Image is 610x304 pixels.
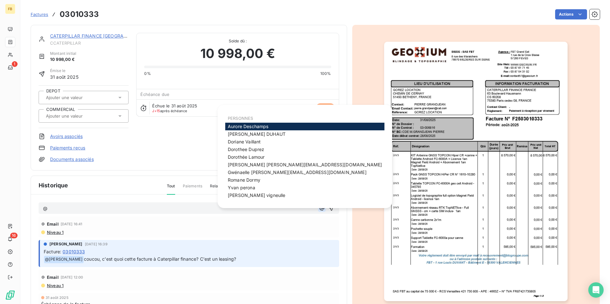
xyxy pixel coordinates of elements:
span: J+15 [152,109,160,113]
span: 03010333 [63,248,85,255]
span: Échue le 31 août 2025 [152,103,197,108]
span: Échéance due [140,92,169,97]
span: [PERSON_NAME] vigneulle [228,192,285,198]
span: [DATE] 16:39 [85,242,108,246]
span: Historique [39,181,68,190]
a: CATERPILLAR FINANCE [GEOGRAPHIC_DATA] [50,33,150,39]
span: Romane Dormy [228,177,260,183]
span: Factures [31,12,48,17]
span: Paiements [183,183,202,194]
span: 16 [10,233,18,238]
input: Ajouter une valeur [45,95,109,100]
span: Niveau 1 [46,283,63,288]
button: Actions [555,9,587,19]
img: Logo LeanPay [5,290,15,300]
span: Dorothee Duprez [228,147,264,152]
span: @ [PERSON_NAME] [44,256,84,263]
span: 10 998,00 € [50,56,76,63]
a: Paiements reçus [50,145,85,151]
span: Relances [210,183,227,194]
span: 100% [320,71,331,76]
a: Factures [31,11,48,18]
span: @ [43,206,48,211]
span: 10 998,00 € [200,44,275,63]
span: 0% [144,71,151,76]
span: [PERSON_NAME] [49,241,82,247]
span: [DATE] 16:41 [61,222,83,226]
h3: 03010333 [60,9,99,20]
span: échue [316,103,335,113]
span: [DATE] 12:00 [61,275,83,279]
span: [PERSON_NAME] DUHAUT [228,131,286,137]
span: Montant initial [50,51,76,56]
div: Open Intercom Messenger [588,282,604,298]
div: FB [5,4,15,14]
span: Facture : [44,248,61,255]
span: 1 [12,61,18,67]
span: Email [47,275,59,280]
span: Doriane Vaillant [228,139,261,144]
a: Documents associés [50,156,94,163]
span: coucou, c'est quoi cette facture à Caterpillar finance? C'est un leasing? [84,256,236,262]
span: Niveau 1 [46,230,63,235]
span: Aurore Deschamps [228,124,268,129]
span: Dorothée Lamour [228,154,264,160]
span: Email [47,221,59,227]
span: Gwénaelle [PERSON_NAME][EMAIL_ADDRESS][DOMAIN_NAME] [228,170,367,175]
input: Ajouter une valeur [45,113,109,119]
span: [PERSON_NAME] [PERSON_NAME][EMAIL_ADDRESS][DOMAIN_NAME] [228,162,382,167]
span: Tout [167,183,175,195]
span: CCATERPILLAR [50,40,129,46]
span: Yvan perona [228,185,255,190]
span: Solde dû : [144,38,331,44]
span: PERSONNES [228,116,253,121]
a: Avoirs associés [50,133,83,140]
img: invoice_thumbnail [384,42,568,301]
span: après échéance [152,109,187,113]
span: 31 août 2025 [46,296,69,300]
span: Émise le [50,68,78,74]
span: 31 août 2025 [50,74,78,80]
